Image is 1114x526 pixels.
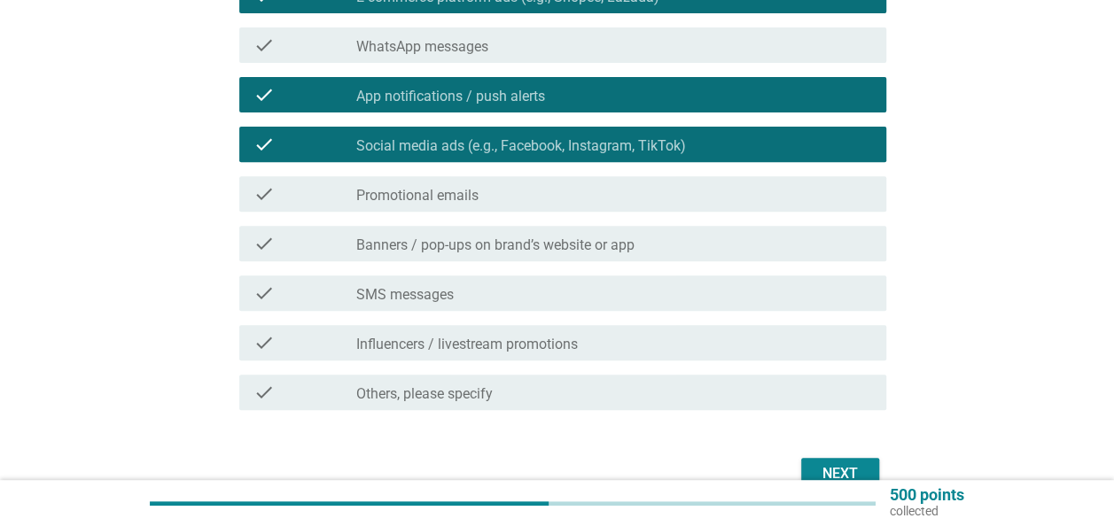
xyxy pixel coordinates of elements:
[356,88,545,105] label: App notifications / push alerts
[801,458,879,490] button: Next
[253,35,275,56] i: check
[356,187,479,205] label: Promotional emails
[356,385,493,403] label: Others, please specify
[253,382,275,403] i: check
[815,463,865,484] div: Next
[253,282,275,304] i: check
[356,38,488,56] label: WhatsApp messages
[253,183,275,205] i: check
[253,134,275,155] i: check
[253,332,275,353] i: check
[253,233,275,254] i: check
[253,84,275,105] i: check
[356,236,635,254] label: Banners / pop-ups on brand’s website or app
[890,503,964,519] p: collected
[356,336,578,353] label: Influencers / livestream promotions
[356,137,686,155] label: Social media ads (e.g., Facebook, Instagram, TikTok)
[356,286,454,304] label: SMS messages
[890,487,964,503] p: 500 points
